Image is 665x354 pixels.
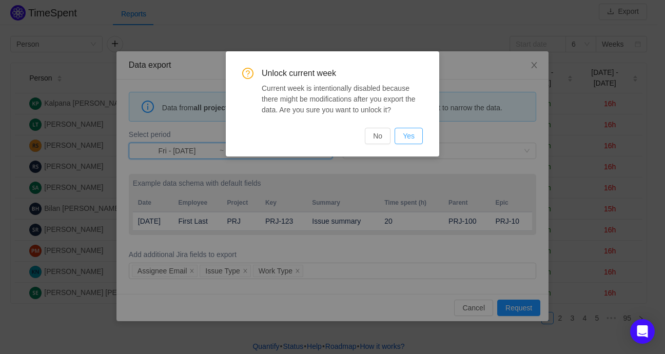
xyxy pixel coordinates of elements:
button: No [365,128,390,144]
div: Open Intercom Messenger [630,319,655,344]
span: Unlock current week [262,68,423,79]
button: Yes [395,128,423,144]
i: icon: question-circle [242,68,253,79]
div: Current week is intentionally disabled because there might be modifications after you export the ... [262,83,423,115]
